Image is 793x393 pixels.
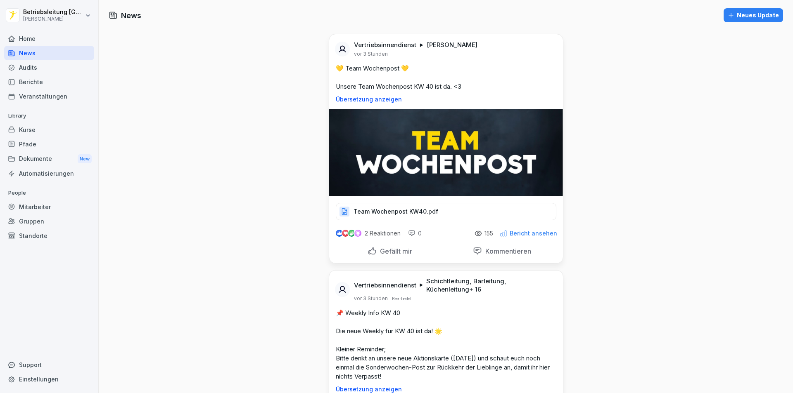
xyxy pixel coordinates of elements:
[336,308,556,381] p: 📌 Weekly Info KW 40 Die neue Weekly für KW 40 ist da! 🌟 Kleiner Reminder; Bitte denkt an unsere n...
[392,295,411,302] p: Bearbeitet
[4,151,94,167] div: Dokumente
[4,89,94,104] a: Veranstaltungen
[354,51,388,57] p: vor 3 Stunden
[4,46,94,60] a: News
[4,372,94,386] a: Einstellungen
[728,11,779,20] div: Neues Update
[4,151,94,167] a: DokumenteNew
[4,200,94,214] a: Mitarbeiter
[329,109,563,196] img: g34s0yh0j3vng4wml98129oi.png
[121,10,141,21] h1: News
[4,166,94,181] a: Automatisierungen
[426,277,553,294] p: Schichtleitung, Barleitung, Küchenleitung + 16
[342,230,349,236] img: love
[354,230,361,237] img: inspiring
[78,154,92,164] div: New
[354,295,388,302] p: vor 3 Stunden
[377,247,412,255] p: Gefällt mir
[724,8,783,22] button: Neues Update
[336,64,556,91] p: 💛 Team Wochenpost 💛 Unsere Team Wochenpost KW 40 ist da. <3
[336,210,556,218] a: Team Wochenpost KW40.pdf
[4,186,94,200] p: People
[4,109,94,122] p: Library
[354,281,416,289] p: Vertriebsinnendienst
[427,41,477,49] p: [PERSON_NAME]
[336,386,556,393] p: Übersetzung anzeigen
[482,247,531,255] p: Kommentieren
[23,16,83,22] p: [PERSON_NAME]
[365,230,401,237] p: 2 Reaktionen
[23,9,83,16] p: Betriebsleitung [GEOGRAPHIC_DATA]
[336,230,342,237] img: like
[484,230,493,237] p: 155
[4,75,94,89] a: Berichte
[348,230,355,237] img: celebrate
[4,31,94,46] a: Home
[354,207,438,216] p: Team Wochenpost KW40.pdf
[336,96,556,103] p: Übersetzung anzeigen
[510,230,557,237] p: Bericht ansehen
[4,358,94,372] div: Support
[4,122,94,137] a: Kurse
[4,214,94,228] a: Gruppen
[354,41,416,49] p: Vertriebsinnendienst
[408,229,422,238] div: 0
[4,228,94,243] a: Standorte
[4,137,94,151] a: Pfade
[4,60,94,75] a: Audits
